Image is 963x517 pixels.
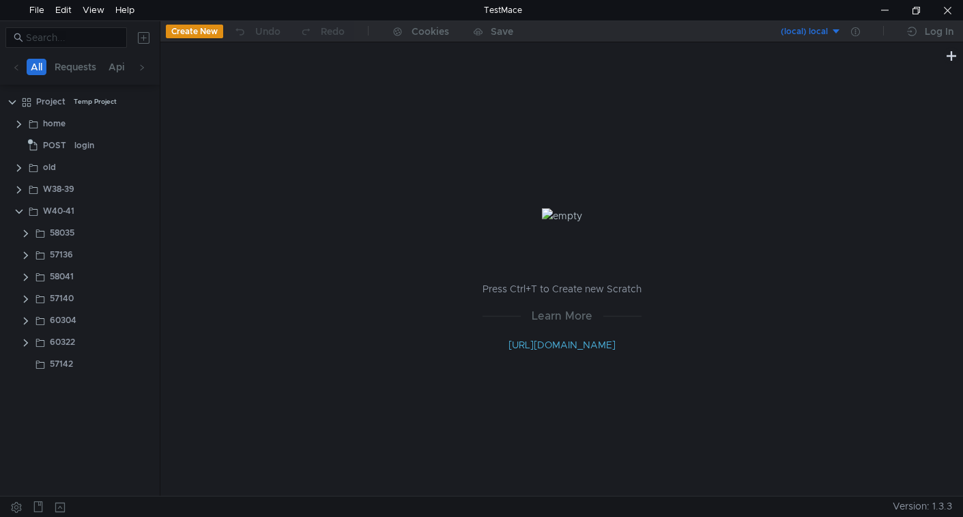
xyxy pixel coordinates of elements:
button: Requests [51,59,100,75]
div: Temp Project [74,92,117,112]
img: empty [542,208,582,223]
div: 60304 [50,310,76,331]
div: 57142 [50,354,73,374]
div: Save [491,27,513,36]
span: POST [43,135,66,156]
div: Redo [321,23,345,40]
a: [URL][DOMAIN_NAME] [508,339,616,351]
div: old [43,157,56,178]
div: Cookies [412,23,449,40]
p: Press Ctrl+T to Create new Scratch [483,281,642,297]
div: (local) local [781,25,828,38]
button: Undo [223,21,290,42]
div: 58041 [50,266,74,287]
button: Redo [290,21,354,42]
div: Project [36,92,66,112]
div: W38-39 [43,179,74,199]
div: Undo [255,23,281,40]
div: 60322 [50,332,75,352]
span: Version: 1.3.3 [893,497,952,516]
button: Create New [166,25,223,38]
button: (local) local [747,20,842,42]
div: 57140 [50,288,74,309]
div: 58035 [50,223,74,243]
button: All [27,59,46,75]
span: Learn More [521,307,603,324]
div: W40-41 [43,201,74,221]
button: Api [104,59,129,75]
div: home [43,113,66,134]
div: Log In [925,23,953,40]
input: Search... [26,30,119,45]
div: 57136 [50,244,73,265]
div: login [74,135,94,156]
